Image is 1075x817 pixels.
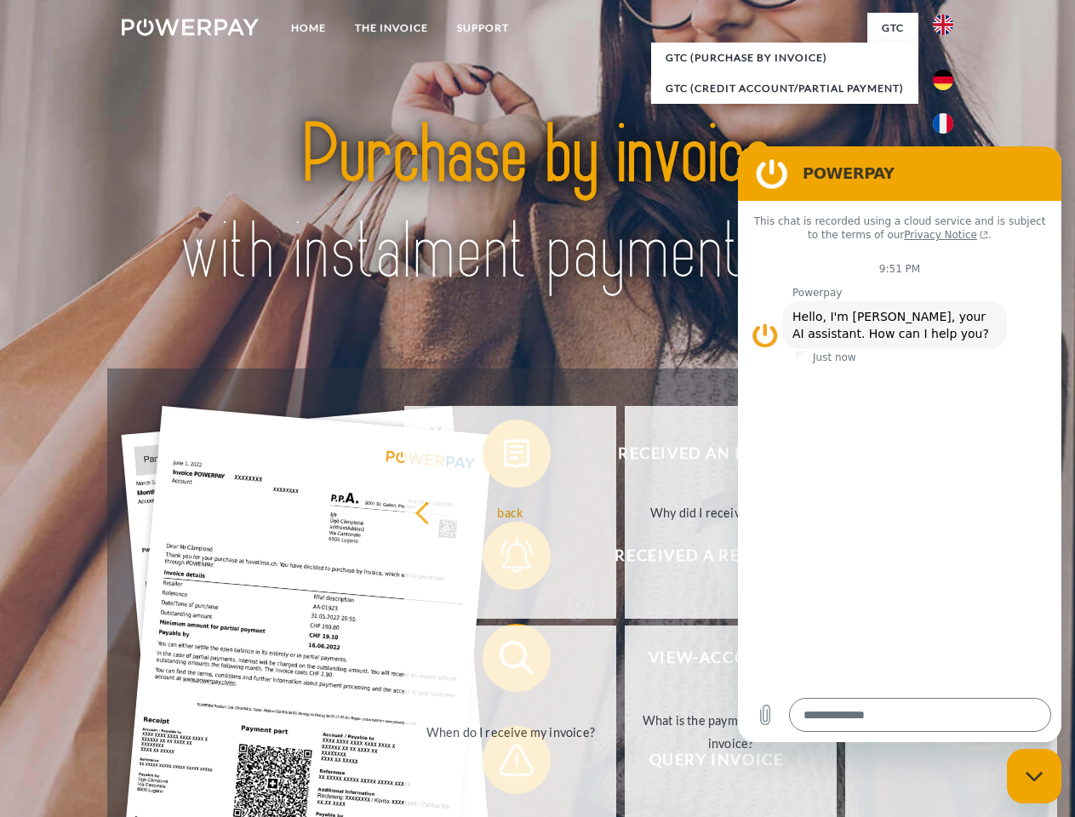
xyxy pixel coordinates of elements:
[933,14,953,35] img: en
[867,13,918,43] a: GTC
[415,720,606,743] div: When do I receive my invoice?
[443,13,523,43] a: Support
[277,13,340,43] a: Home
[122,19,259,36] img: logo-powerpay-white.svg
[635,500,826,523] div: Why did I receive an invoice?
[933,113,953,134] img: fr
[415,500,606,523] div: back
[933,70,953,90] img: de
[340,13,443,43] a: THE INVOICE
[163,82,912,326] img: title-powerpay_en.svg
[651,73,918,104] a: GTC (Credit account/partial payment)
[738,146,1061,742] iframe: Messaging window
[1007,749,1061,803] iframe: Button to launch messaging window, conversation in progress
[651,43,918,73] a: GTC (Purchase by invoice)
[635,709,826,755] div: What is the payment term of my invoice?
